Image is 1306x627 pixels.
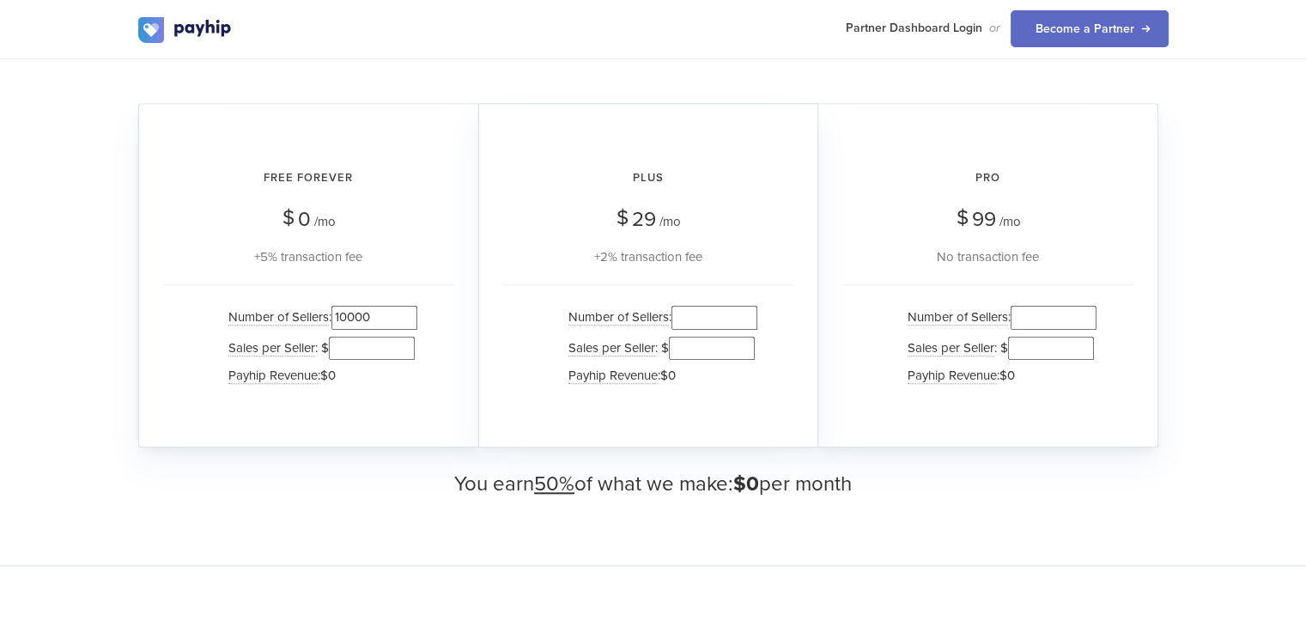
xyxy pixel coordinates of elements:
[899,302,1096,332] li: :
[228,340,315,356] span: Sales per Seller
[163,247,454,267] div: +5% transaction fee
[659,214,681,229] span: /mo
[282,199,295,236] span: $
[298,207,311,232] span: 0
[560,302,757,332] li: :
[999,368,1015,383] span: $0
[568,368,658,384] span: Payhip Revenue
[534,472,574,496] u: 50%
[314,214,336,229] span: /mo
[138,17,233,43] img: logo.svg
[1011,10,1169,47] a: Become a Partner
[842,247,1133,267] div: No transaction fee
[503,155,793,201] h2: Plus
[138,473,1169,496] h3: You earn of what we make: per month
[999,214,1021,229] span: /mo
[503,247,793,267] div: +2% transaction fee
[632,207,656,232] span: 29
[220,302,417,332] li: :
[220,333,417,363] li: : $
[957,199,969,236] span: $
[660,368,676,383] span: $0
[163,155,454,201] h2: Free Forever
[568,309,669,326] span: Number of Sellers
[908,368,997,384] span: Payhip Revenue
[320,368,336,383] span: $0
[228,368,318,384] span: Payhip Revenue
[899,333,1096,363] li: : $
[560,363,757,388] li: :
[228,309,329,326] span: Number of Sellers
[899,363,1096,388] li: :
[972,207,996,232] span: 99
[842,155,1133,201] h2: Pro
[908,340,994,356] span: Sales per Seller
[617,199,629,236] span: $
[908,309,1008,326] span: Number of Sellers
[220,363,417,388] li: :
[733,472,759,496] span: $0
[560,333,757,363] li: : $
[568,340,655,356] span: Sales per Seller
